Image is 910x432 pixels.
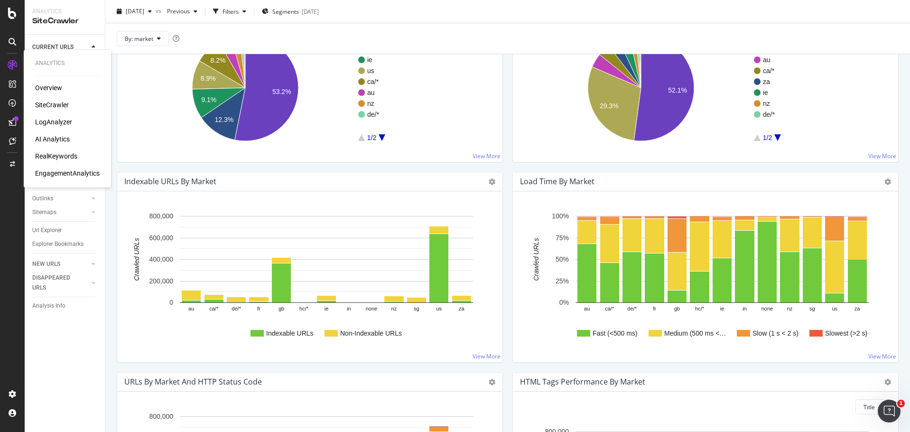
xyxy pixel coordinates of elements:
a: Analysis Info [32,301,98,311]
a: Overview [35,83,62,93]
a: AI Analytics [35,134,70,144]
div: Analysis Info [32,301,65,311]
a: Sitemaps [32,207,89,217]
button: Previous [163,4,201,19]
text: gb [674,306,680,312]
h4: Indexable URLs by market [124,175,216,188]
text: sg [414,306,419,312]
a: View More [868,152,896,160]
text: 100% [552,213,569,220]
text: au [763,56,771,64]
div: [DATE] [302,7,319,15]
text: au [188,306,194,312]
text: 53.2% [272,88,291,95]
a: View More [473,352,501,360]
text: Crawled URLs [532,238,540,281]
a: SiteCrawler [35,100,69,110]
a: NEW URLS [32,259,89,269]
span: Previous [163,7,190,15]
span: Title [864,403,875,411]
a: Explorer Bookmarks [32,239,98,249]
text: Non-Indexable URLs [340,329,402,337]
text: ie [367,56,372,64]
button: Title [855,399,891,414]
a: Outlinks [32,194,89,204]
text: sg [809,306,815,312]
svg: A chart. [125,21,492,154]
text: us [436,306,442,312]
a: View More [868,352,896,360]
text: Slow (1 s < 2 s) [752,329,799,337]
i: Options [884,178,891,185]
a: DISAPPEARED URLS [32,273,89,293]
a: Url Explorer [32,225,98,235]
text: 25% [556,277,569,285]
text: 0 [169,299,173,307]
text: fr [653,306,656,312]
div: Outlinks [32,194,53,204]
h4: URLs by market and HTTP Status Code [124,376,262,388]
div: Analytics [35,59,100,67]
text: fr [257,306,260,312]
text: in [743,306,747,312]
div: Explorer Bookmarks [32,239,84,249]
text: 29.3% [600,102,619,110]
text: Crawled URLs [133,238,140,281]
text: nz [787,306,793,312]
a: CURRENT URLS [32,42,89,52]
text: none [366,306,377,312]
text: 12.3% [215,116,234,123]
div: Filters [223,7,239,15]
text: ie [325,306,329,312]
text: ie [763,89,768,96]
text: Medium (500 ms <… [664,329,726,337]
text: 200,000 [149,277,173,285]
text: us [832,306,837,312]
text: nz [391,306,397,312]
text: 1/2 [763,134,772,141]
text: au [367,89,375,96]
text: 52.1% [668,86,687,94]
div: Analytics [32,8,97,16]
button: By: market [117,31,169,46]
span: By: market [125,34,153,42]
a: View More [473,152,501,160]
text: Fast (<500 ms) [593,329,638,337]
text: 1/2 [367,134,377,141]
text: in [347,306,351,312]
text: 400,000 [149,256,173,263]
button: [DATE] [113,4,156,19]
div: NEW URLS [32,259,60,269]
a: LogAnalyzer [35,117,72,127]
svg: A chart. [520,21,887,154]
div: Url Explorer [32,225,62,235]
text: 800,000 [149,213,173,220]
span: 2025 Oct. 2nd [126,7,144,15]
text: none [761,306,773,312]
text: 800,000 [149,413,173,421]
span: 1 [897,400,905,407]
text: nz [367,100,374,107]
svg: A chart. [125,207,492,355]
text: ie [720,306,724,312]
button: Filters [209,4,250,19]
div: A chart. [520,207,887,355]
text: 75% [556,234,569,242]
h4: Load Time by market [520,175,594,188]
text: za [763,78,770,85]
div: DISAPPEARED URLS [32,273,80,293]
text: Slowest (>2 s) [825,329,867,337]
text: us [367,67,374,75]
i: Options [884,379,891,385]
text: nz [763,100,770,107]
div: Sitemaps [32,207,56,217]
span: Segments [272,7,299,15]
button: Segments[DATE] [258,4,323,19]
